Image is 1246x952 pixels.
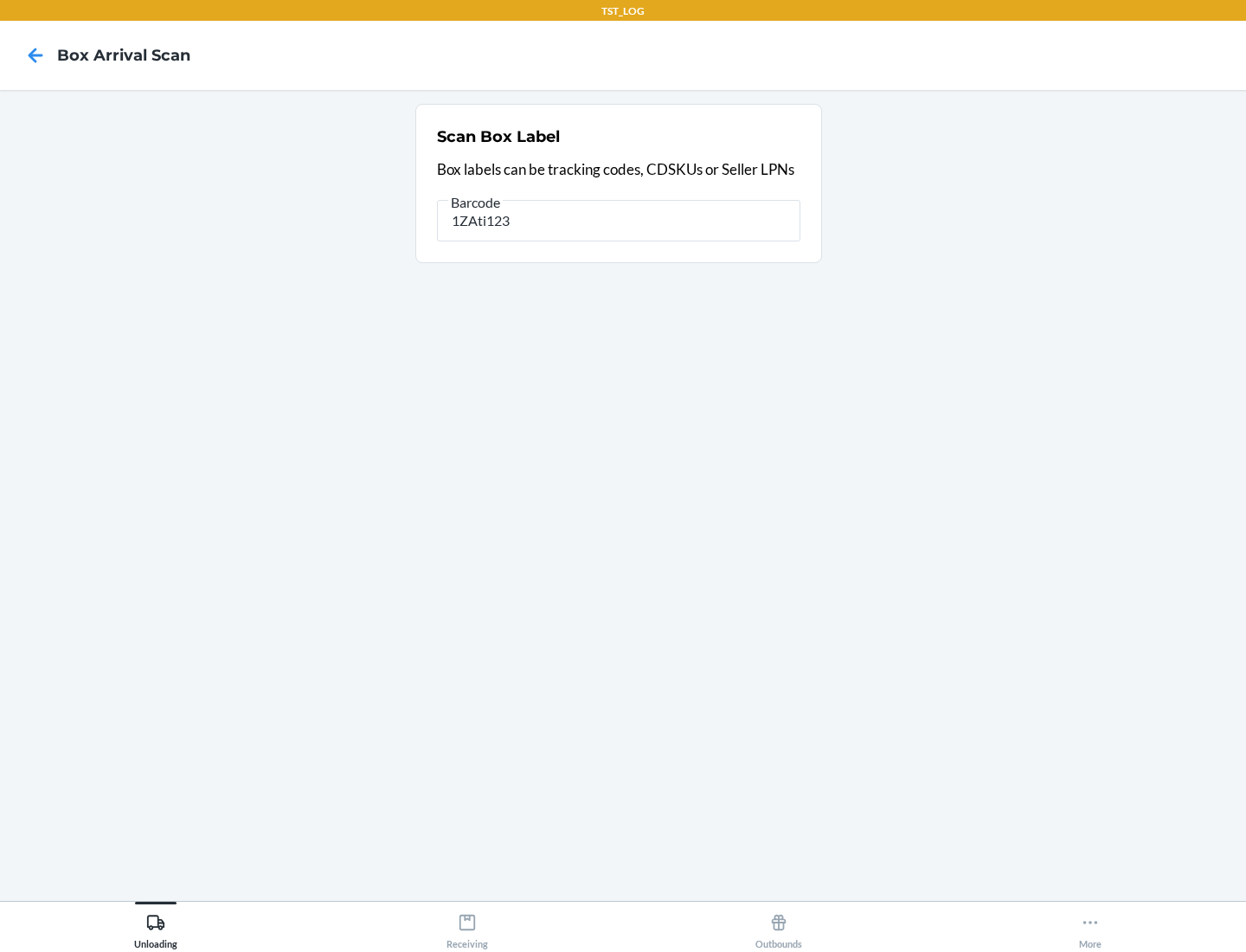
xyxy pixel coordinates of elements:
[934,902,1246,949] button: More
[601,3,645,19] p: TST_LOG
[134,906,177,949] div: Unloading
[448,194,503,211] span: Barcode
[57,44,190,67] h4: Box Arrival Scan
[623,902,934,949] button: Outbounds
[1079,906,1101,949] div: More
[437,200,800,241] input: Barcode
[755,906,802,949] div: Outbounds
[446,906,488,949] div: Receiving
[437,125,560,148] h2: Scan Box Label
[311,902,623,949] button: Receiving
[437,158,800,181] p: Box labels can be tracking codes, CDSKUs or Seller LPNs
